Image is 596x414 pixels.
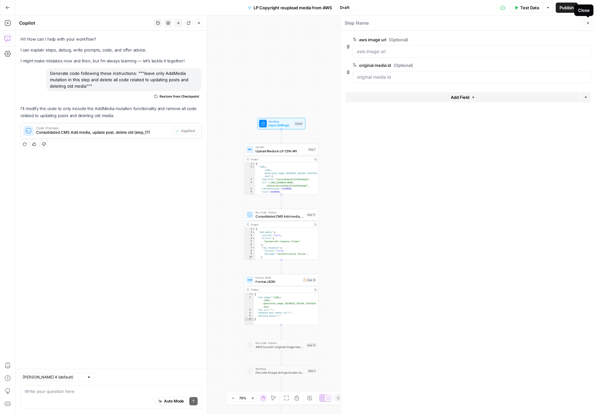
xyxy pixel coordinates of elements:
[20,36,202,43] p: Hi! How can I help with your workflow?
[20,58,202,64] p: I might make mistakes now and then, but I’m always learning — let’s tackle it together!
[281,377,282,390] g: Edge from step_3 to step_4
[245,187,255,191] div: 5
[281,260,282,274] g: Edge from step_17 to step_18
[245,246,255,250] div: 7
[252,227,255,231] span: Toggle code folding, rows 1 through 12
[160,94,199,99] span: Restore from Checkpoint
[46,68,202,91] div: Generate code following these instructions: """leave only AddMedia mutation in this step and dele...
[239,395,246,401] span: 75%
[255,149,306,154] span: Upload Media to LP CDN API
[245,237,255,240] div: 4
[281,325,282,339] g: Edge from step_18 to step_13
[269,123,292,128] span: Input Settings
[244,339,318,351] div: Run Code · PythonAWS bucket original image backup Run CodeStep 13
[245,296,254,308] div: 2
[294,122,303,126] div: Inputs
[308,147,316,151] div: Step 1
[306,343,316,347] div: Step 13
[244,118,318,129] div: WorkflowInput SettingsInputs
[251,223,311,227] div: Output
[252,165,255,169] span: Toggle code folding, rows 2 through 11
[357,48,587,55] input: aws image url
[255,344,304,349] span: AWS bucket original image backup Run Code
[255,370,305,375] span: Decode image and generate new one with Imagen
[245,259,255,262] div: 11
[254,4,332,11] span: LP Copyright reupload media from AWS
[269,120,292,123] span: Workflow
[306,212,316,217] div: Step 17
[578,7,590,13] div: Close
[556,3,578,13] button: Publish
[255,279,301,284] span: Format JSON
[152,92,202,100] button: Restore from Checkpoint
[164,398,184,404] span: Auto Mode
[244,365,318,377] div: WorkflowDecode image and generate new one with ImagenStep 3
[245,234,255,237] div: 3
[340,5,349,11] span: Draft
[389,36,408,43] span: (Optional)
[252,163,255,166] span: Toggle code folding, rows 1 through 12
[20,47,202,53] p: I can explain steps, debug, write prompts, code, and offer advice.
[245,163,255,166] div: 1
[353,36,555,43] label: aws image url
[255,367,305,371] span: Workflow
[251,157,311,161] div: Output
[245,252,255,256] div: 9
[181,128,195,134] span: Applied
[302,277,316,282] div: Step 18
[251,293,254,296] span: Toggle code folding, rows 1 through 6
[353,62,555,68] label: original media id
[245,178,255,181] div: 3
[281,129,282,143] g: Edge from start to step_1
[252,237,255,240] span: Toggle code folding, rows 4 through 6
[334,394,349,402] button: Copy
[510,3,543,13] button: Test Data
[245,308,254,312] div: 3
[245,227,255,231] div: 1
[255,214,304,219] span: Consolidated CMS Add media, update post, delete old
[245,312,254,315] div: 4
[172,127,198,135] button: Applied
[19,20,152,26] div: Copilot
[245,250,255,253] div: 8
[20,105,202,119] p: I'll modify the code to only include the AddMedia mutation functionality and remove all code rela...
[281,351,282,365] g: Edge from step_13 to step_3
[255,276,301,280] span: Format JSON
[155,397,187,405] button: Auto Mode
[245,318,254,321] div: 6
[245,240,255,243] div: 5
[244,144,318,195] div: Call APIUpload Media to LP CDN APIStep 1Output{ "[URL] -[URL] /generated_image_20250925_203104_f3...
[245,231,255,234] div: 2
[245,293,254,296] div: 1
[244,209,318,260] div: Run Code · PythonConsolidated CMS Add media, update post, delete oldStep 17Output{ "add_media":{ ...
[394,62,413,68] span: (Optional)
[245,194,255,197] div: 7
[255,145,306,149] span: Call API
[23,374,84,380] input: Claude Sonnet 4 (default)
[244,3,336,13] button: LP Copyright reupload media from AWS
[251,288,311,291] div: Output
[255,211,304,214] span: Run Code · Python
[520,4,539,11] span: Test Data
[560,4,574,11] span: Publish
[245,256,255,259] div: 10
[245,181,255,187] div: 4
[281,195,282,208] g: Edge from step_1 to step_17
[245,314,254,318] div: 5
[255,341,304,345] span: Run Code · Python
[346,92,580,102] button: Add Field
[244,274,318,325] div: Format JSONFormat JSONStep 18Output{ "new image":"[URL] -[URL] /generated_image_20250925_203104_f...
[357,74,587,80] input: original media id
[307,369,316,373] div: Step 3
[451,94,469,100] span: Add Field
[337,395,347,401] span: Copy
[245,190,255,194] div: 6
[245,243,255,246] div: 6
[252,231,255,234] span: Toggle code folding, rows 2 through 11
[36,126,170,130] span: Code Changes
[245,165,255,178] div: 2
[252,246,255,250] span: Toggle code folding, rows 7 through 10
[36,130,170,135] span: Consolidated CMS Add media, update post, delete old (step_17)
